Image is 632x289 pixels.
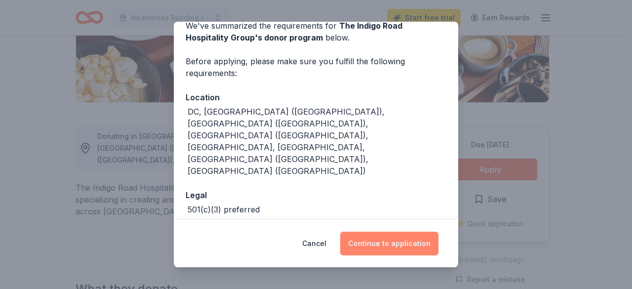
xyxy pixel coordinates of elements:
[340,232,438,255] button: Continue to application
[186,91,446,104] div: Location
[186,55,446,79] div: Before applying, please make sure you fulfill the following requirements:
[186,20,446,43] div: We've summarized the requirements for below.
[188,106,446,177] div: DC, [GEOGRAPHIC_DATA] ([GEOGRAPHIC_DATA]), [GEOGRAPHIC_DATA] ([GEOGRAPHIC_DATA]), [GEOGRAPHIC_DAT...
[302,232,326,255] button: Cancel
[186,189,446,202] div: Legal
[188,204,260,215] div: 501(c)(3) preferred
